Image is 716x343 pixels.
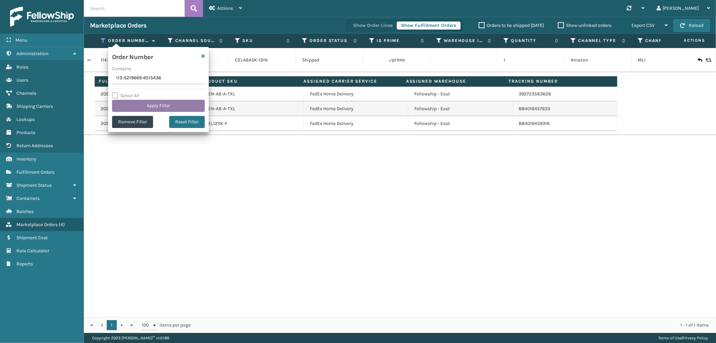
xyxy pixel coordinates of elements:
[101,105,120,112] a: 2054987
[10,7,74,27] img: logo
[632,48,699,72] td: MLI
[169,116,205,128] button: Reset Filter
[112,93,139,98] label: Select All
[16,156,36,162] span: Inventory
[519,91,552,97] a: 392723583628
[16,64,28,70] span: Roles
[674,19,710,32] button: Reload
[107,320,117,330] a: 1
[16,261,33,267] span: Reports
[16,235,48,241] span: Shipment Cost
[242,38,283,44] label: SKU
[16,103,53,109] span: Shipping Carriers
[663,35,709,46] span: Actions
[101,120,120,127] a: 2054986
[479,23,544,28] label: Orders to be shipped [DATE]
[90,22,146,30] h3: Marketplace Orders
[682,336,708,340] a: Privacy Policy
[112,72,205,84] input: Type the text you wish to filter on
[16,182,52,188] span: Shipment Status
[408,101,513,116] td: Fellowship - East
[199,116,303,131] td: CEL12SK-F
[199,101,303,116] td: GEN-AB-A-TXL
[16,90,36,96] span: Channels
[444,38,484,44] label: Warehouse Information
[16,130,35,135] span: Products
[112,116,153,128] button: Remove Filter
[112,100,205,112] button: Apply Filter
[309,38,350,44] label: Order Status
[698,57,702,63] i: Create Return Label
[303,78,397,84] label: Assigned Carrier Service
[92,333,169,343] p: Copyright 2023 [PERSON_NAME]™ v 1.0.188
[397,22,461,30] button: Show Fulfillment Orders
[175,38,216,44] label: Channel Source
[200,322,709,329] div: 1 - 1 of 1 items
[199,87,303,101] td: GEN-AB-A-TXL
[377,38,417,44] label: Is Prime
[631,23,655,28] span: Export CSV
[101,57,148,63] a: 114-2686188-8325008
[519,106,551,112] a: 884016457633
[15,37,27,43] span: Menu
[706,58,710,62] i: Replace
[16,209,34,214] span: Batches
[112,51,153,61] h4: Order Number
[658,333,708,343] div: |
[217,5,233,11] span: Actions
[558,23,611,28] label: Show unlinked orders
[16,169,54,175] span: Fulfillment Orders
[349,22,397,30] button: Show Order Lines
[16,77,28,83] span: Users
[101,91,120,97] a: 2054988
[16,143,53,148] span: Return Addresses
[406,78,500,84] label: Assigned Warehouse
[658,336,681,340] a: Terms of Use
[304,116,408,131] td: FedEx Home Delivery
[142,322,152,329] span: 100
[16,196,40,201] span: Containers
[304,87,408,101] td: FedEx Home Delivery
[296,48,363,72] td: Shipped
[142,320,191,330] span: items per page
[519,121,550,126] a: 884016459316
[511,38,552,44] label: Quantity
[235,57,268,63] a: CELABASK-12IN
[408,116,513,131] td: Fellowship - East
[16,222,58,227] span: Marketplace Orders
[99,78,193,84] label: Fulfillment Order ID
[509,78,603,84] label: Tracking Number
[497,48,565,72] td: 1
[645,38,686,44] label: Channel
[565,48,632,72] td: Amazon
[304,101,408,116] td: FedEx Home Delivery
[408,87,513,101] td: Fellowship - East
[201,78,295,84] label: Product SKU
[59,222,65,227] span: ( 4 )
[16,51,48,56] span: Administration
[16,248,49,254] span: Rate Calculator
[112,65,131,72] label: Contains
[108,38,149,44] label: Order Number
[16,117,35,122] span: Lookups
[578,38,619,44] label: Channel Type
